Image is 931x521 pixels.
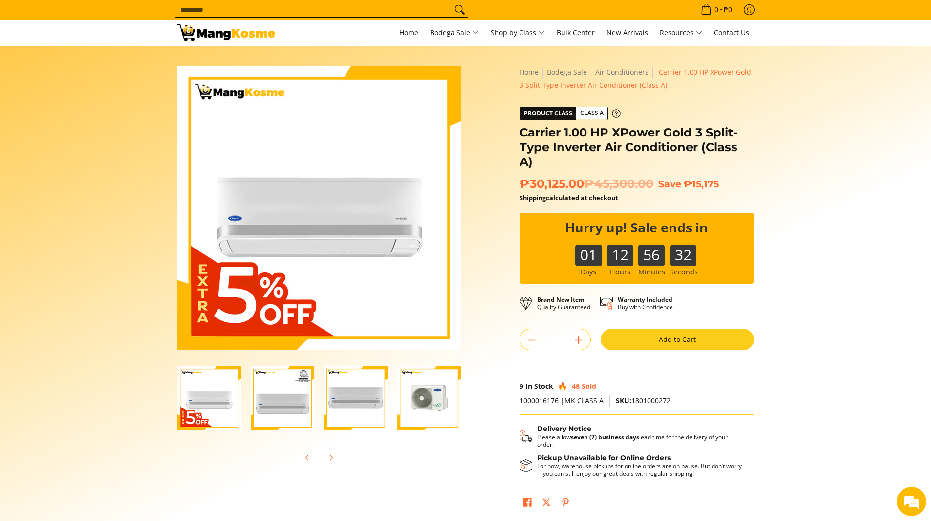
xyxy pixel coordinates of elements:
[552,20,600,46] a: Bulk Center
[670,245,696,256] b: 32
[486,20,550,46] a: Shop by Class
[638,245,665,256] b: 56
[616,396,671,405] span: 1801000272
[537,295,585,304] strong: Brand New Item
[520,496,534,512] a: Share on Facebook
[602,20,653,46] a: New Arrivals
[297,447,318,469] button: Previous
[547,68,587,77] a: Bodega Sale
[607,245,633,256] b: 12
[520,125,754,169] h1: Carrier 1.00 HP XPower Gold 3 Split-Type Inverter Air Conditioner (Class A)
[557,28,595,37] span: Bulk Center
[525,382,553,391] span: In Stock
[537,462,744,477] p: For now, warehouse pickups for online orders are on pause. But don’t worry—you can still enjoy ou...
[722,6,734,13] span: ₱0
[177,24,275,41] img: Carrier 1 HP XPower Gold 3 Split-Type Inverter Aircon l Mang Kosme
[595,68,649,77] a: Air Conditioners
[618,296,673,311] p: Buy with Confidence
[397,366,461,430] img: Carrier 1.00 HP XPower Gold 3 Split-Type Inverter Air Conditioner (Class A)-4
[540,496,553,512] a: Post on X
[520,425,744,448] button: Shipping & Delivery
[520,193,618,202] strong: calculated at checkout
[520,177,653,191] span: ₱30,125.00
[520,382,523,391] span: 9
[655,20,707,46] a: Resources
[684,178,719,190] span: ₱15,175
[660,27,702,39] span: Resources
[520,107,621,120] a: Product Class Class A
[714,28,749,37] span: Contact Us
[582,382,596,391] span: Sold
[537,453,671,462] strong: Pickup Unavailable for Online Orders
[576,107,607,119] span: Class A
[537,424,591,433] strong: Delivery Notice
[520,396,604,405] span: 1000016176 |MK CLASS A
[713,6,720,13] span: 0
[559,496,572,512] a: Pin on Pinterest
[430,27,479,39] span: Bodega Sale
[584,177,653,191] del: ₱45,300.00
[601,329,754,350] button: Add to Cart
[177,66,461,350] img: Carrier 1.00 HP XPower Gold 3 Split-Type Inverter Air Conditioner (Class A)
[698,4,735,15] span: •
[616,396,631,405] span: SKU:
[709,20,754,46] a: Contact Us
[285,20,754,46] nav: Main Menu
[491,27,545,39] span: Shop by Class
[618,295,672,304] strong: Warranty Included
[520,193,546,202] a: Shipping
[537,433,744,448] p: Please allow lead time for the delivery of your order.
[571,433,639,441] strong: seven (7) business days
[537,296,590,311] p: Quality Guaranteed
[520,68,539,77] a: Home
[575,245,602,256] b: 01
[520,66,754,91] nav: Breadcrumbs
[520,68,751,90] span: Carrier 1.00 HP XPower Gold 3 Split-Type Inverter Air Conditioner (Class A)
[572,382,580,391] span: 48
[606,28,648,37] span: New Arrivals
[452,2,468,17] button: Search
[520,107,576,120] span: Product Class
[658,178,681,190] span: Save
[425,20,484,46] a: Bodega Sale
[394,20,423,46] a: Home
[251,366,314,430] img: Carrier 1.00 HP XPower Gold 3 Split-Type Inverter Air Conditioner (Class A)-2
[324,366,388,430] img: Carrier 1.00 HP XPower Gold 3 Split-Type Inverter Air Conditioner (Class A)-3
[399,28,418,37] span: Home
[177,366,241,430] img: Carrier 1.00 HP XPower Gold 3 Split-Type Inverter Air Conditioner (Class A)-1
[520,332,543,348] button: Subtract
[567,332,590,348] button: Add
[320,447,342,469] button: Next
